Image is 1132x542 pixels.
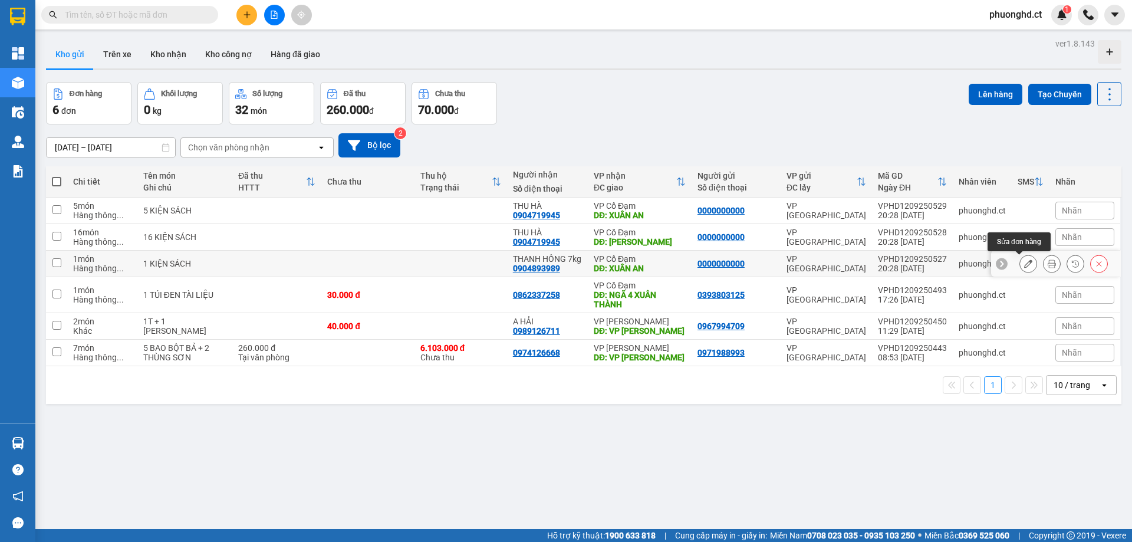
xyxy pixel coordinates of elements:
[787,183,857,192] div: ĐC lấy
[251,106,267,116] span: món
[73,326,131,336] div: Khác
[878,317,947,326] div: VPHD1209250450
[513,211,560,220] div: 0904719945
[161,90,197,98] div: Khối lượng
[594,183,676,192] div: ĐC giao
[73,353,131,362] div: Hàng thông thường
[420,343,501,353] div: 6.103.000 đ
[878,343,947,353] div: VPHD1209250443
[12,136,24,148] img: warehouse-icon
[787,254,866,273] div: VP [GEOGRAPHIC_DATA]
[1062,232,1082,242] span: Nhãn
[959,321,1006,331] div: phuonghd.ct
[327,290,408,300] div: 30.000 đ
[980,7,1051,22] span: phuonghd.ct
[73,237,131,247] div: Hàng thông thường
[12,47,24,60] img: dashboard-icon
[238,171,306,180] div: Đã thu
[1012,166,1049,198] th: Toggle SortBy
[878,264,947,273] div: 20:28 [DATE]
[238,353,315,362] div: Tại văn phòng
[1083,9,1094,20] img: phone-icon
[675,529,767,542] span: Cung cấp máy in - giấy in:
[117,237,124,247] span: ...
[412,82,497,124] button: Chưa thu70.000đ
[594,317,686,326] div: VP [PERSON_NAME]
[664,529,666,542] span: |
[1062,290,1082,300] span: Nhãn
[787,228,866,247] div: VP [GEOGRAPHIC_DATA]
[1057,9,1067,20] img: icon-new-feature
[261,40,330,68] button: Hàng đã giao
[781,166,872,198] th: Toggle SortBy
[73,177,131,186] div: Chi tiết
[46,40,94,68] button: Kho gửi
[252,90,282,98] div: Số lượng
[344,90,366,98] div: Đã thu
[878,254,947,264] div: VPHD1209250527
[787,171,857,180] div: VP gửi
[787,201,866,220] div: VP [GEOGRAPHIC_DATA]
[73,254,131,264] div: 1 món
[47,138,175,157] input: Select a date range.
[878,228,947,237] div: VPHD1209250528
[12,464,24,475] span: question-circle
[1018,177,1034,186] div: SMS
[73,285,131,295] div: 1 món
[1098,40,1121,64] div: Tạo kho hàng mới
[52,103,59,117] span: 6
[143,317,227,336] div: 1T + 1 LON SƠN
[327,103,369,117] span: 260.000
[697,259,745,268] div: 0000000000
[513,184,582,193] div: Số điện thoại
[513,228,582,237] div: THU HÀ
[94,40,141,68] button: Trên xe
[143,206,227,215] div: 5 KIỆN SÁCH
[143,183,227,192] div: Ghi chú
[338,133,400,157] button: Bộ lọc
[697,290,745,300] div: 0393803125
[918,533,922,538] span: ⚪️
[594,237,686,247] div: DĐ: XUÂN VIÊN
[959,348,1006,357] div: phuonghd.ct
[872,166,953,198] th: Toggle SortBy
[73,201,131,211] div: 5 món
[243,11,251,19] span: plus
[513,254,582,264] div: THANH HỒNG 7kg
[924,529,1009,542] span: Miền Bắc
[594,211,686,220] div: DĐ: XUÂN AN
[141,40,196,68] button: Kho nhận
[1065,5,1069,14] span: 1
[1100,380,1109,390] svg: open
[959,259,1006,268] div: phuonghd.ct
[969,84,1022,105] button: Lên hàng
[418,103,454,117] span: 70.000
[959,177,1006,186] div: Nhân viên
[235,103,248,117] span: 32
[238,183,306,192] div: HTTT
[117,353,124,362] span: ...
[327,177,408,186] div: Chưa thu
[369,106,374,116] span: đ
[1110,9,1120,20] span: caret-down
[513,201,582,211] div: THU HÀ
[420,183,492,192] div: Trạng thái
[70,90,102,98] div: Đơn hàng
[594,281,686,290] div: VP Cổ Đạm
[1067,531,1075,540] span: copyright
[188,142,269,153] div: Chọn văn phòng nhận
[588,166,692,198] th: Toggle SortBy
[594,254,686,264] div: VP Cổ Đạm
[594,264,686,273] div: DĐ: XUÂN AN
[73,264,131,273] div: Hàng thông thường
[1028,84,1091,105] button: Tạo Chuyến
[513,348,560,357] div: 0974126668
[394,127,406,139] sup: 2
[420,343,501,362] div: Chưa thu
[513,237,560,247] div: 0904719945
[787,317,866,336] div: VP [GEOGRAPHIC_DATA]
[327,321,408,331] div: 40.000 đ
[73,211,131,220] div: Hàng thông thường
[117,211,124,220] span: ...
[65,8,204,21] input: Tìm tên, số ĐT hoặc mã đơn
